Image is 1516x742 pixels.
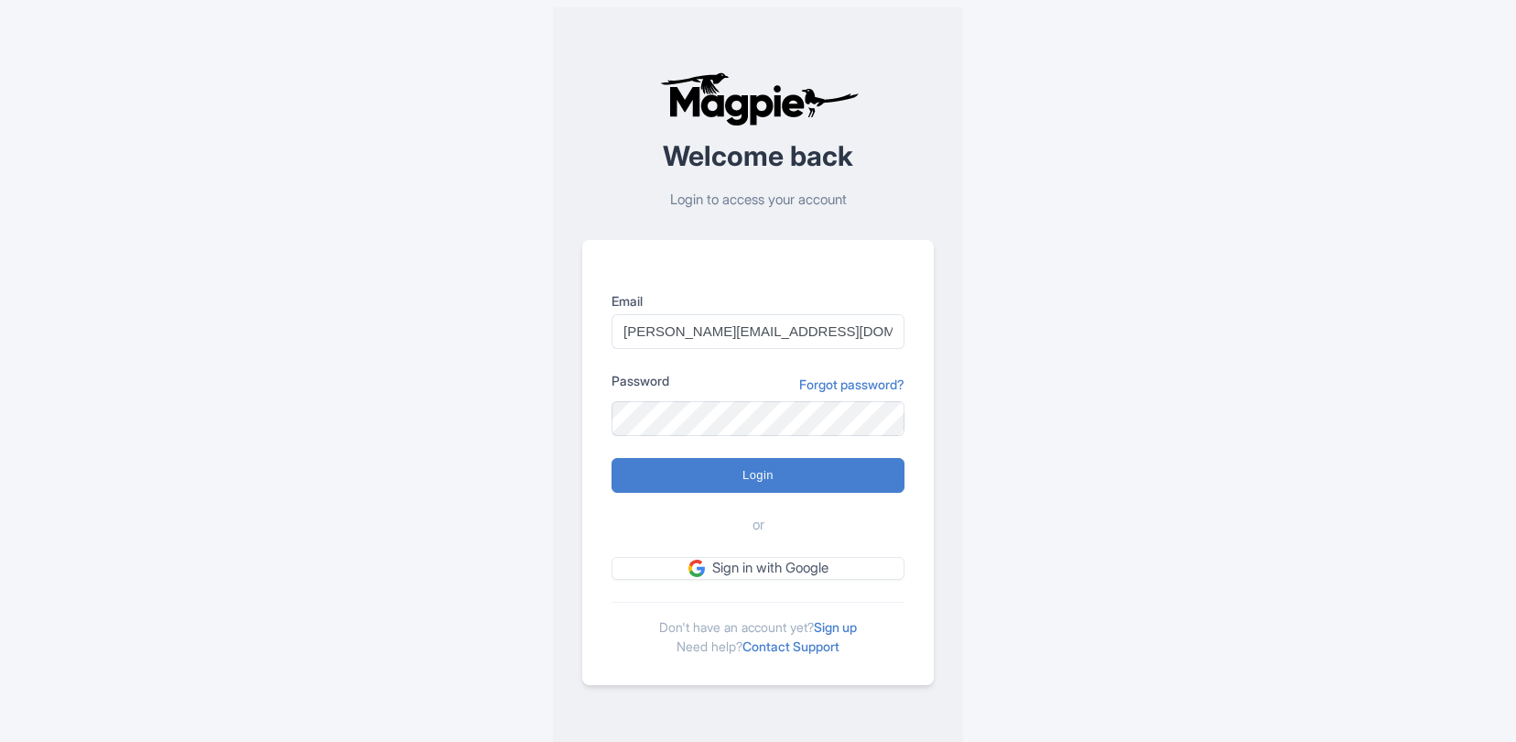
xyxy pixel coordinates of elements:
p: Login to access your account [582,190,934,211]
a: Contact Support [742,638,839,654]
div: Don't have an account yet? Need help? [612,602,904,656]
img: google.svg [688,560,705,576]
img: logo-ab69f6fb50320c5b225c76a69d11143b.png [655,71,861,126]
input: Login [612,458,904,493]
h2: Welcome back [582,141,934,171]
a: Forgot password? [799,375,904,394]
label: Email [612,291,904,311]
a: Sign in with Google [612,557,904,580]
input: you@example.com [612,314,904,349]
span: or [753,515,764,536]
label: Password [612,371,669,390]
a: Sign up [814,619,857,635]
